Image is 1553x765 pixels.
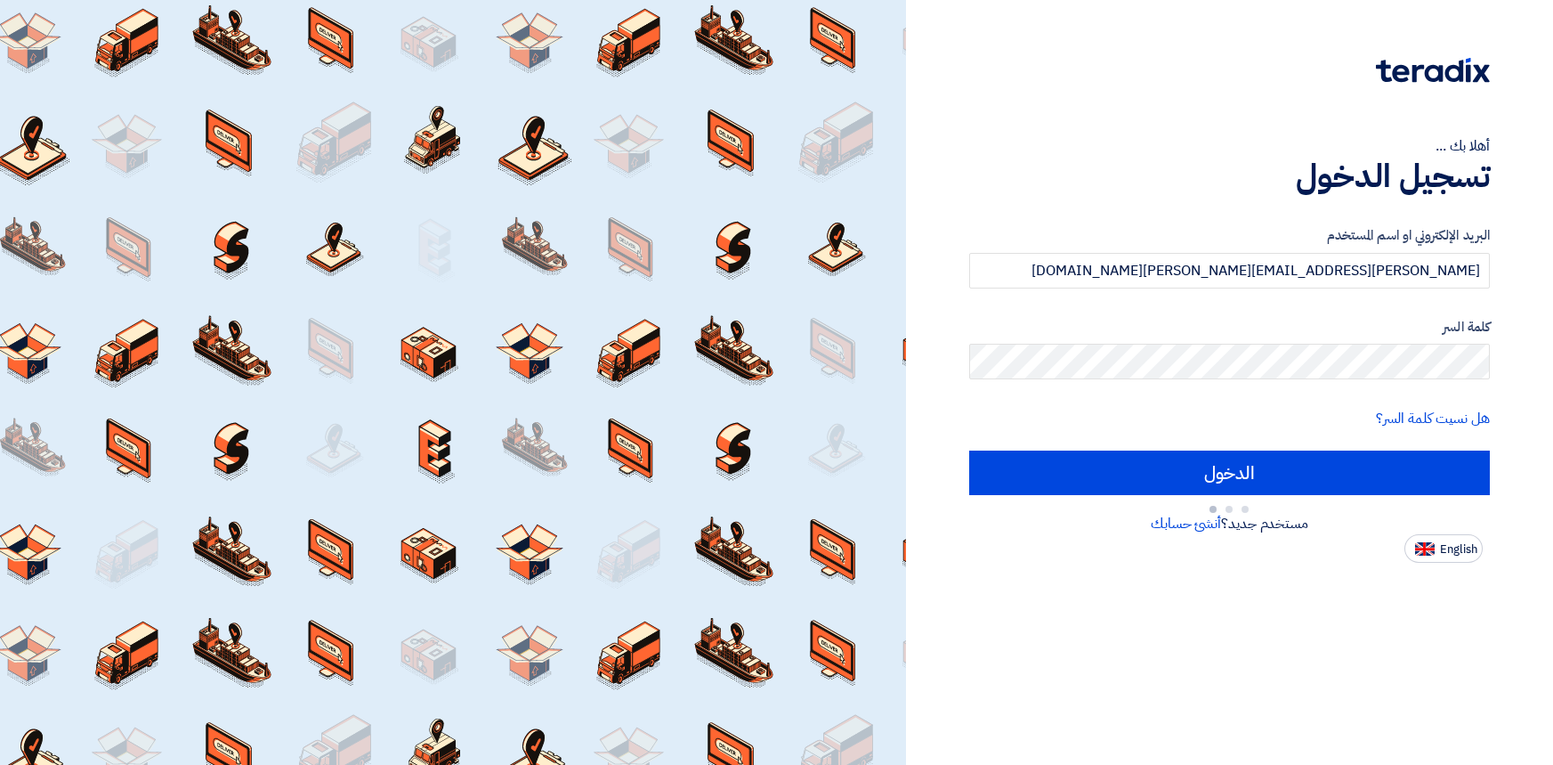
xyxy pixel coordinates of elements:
h1: تسجيل الدخول [969,157,1490,196]
a: هل نسيت كلمة السر؟ [1376,408,1490,429]
label: البريد الإلكتروني او اسم المستخدم [969,225,1490,246]
label: كلمة السر [969,317,1490,338]
img: en-US.png [1415,542,1435,556]
input: الدخول [969,451,1490,495]
div: أهلا بك ... [969,135,1490,157]
span: English [1440,543,1477,556]
button: English [1404,534,1483,563]
a: أنشئ حسابك [1151,513,1221,534]
img: Teradix logo [1376,58,1490,83]
input: أدخل بريد العمل الإلكتروني او اسم المستخدم الخاص بك ... [969,253,1490,289]
div: مستخدم جديد؟ [969,513,1490,534]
